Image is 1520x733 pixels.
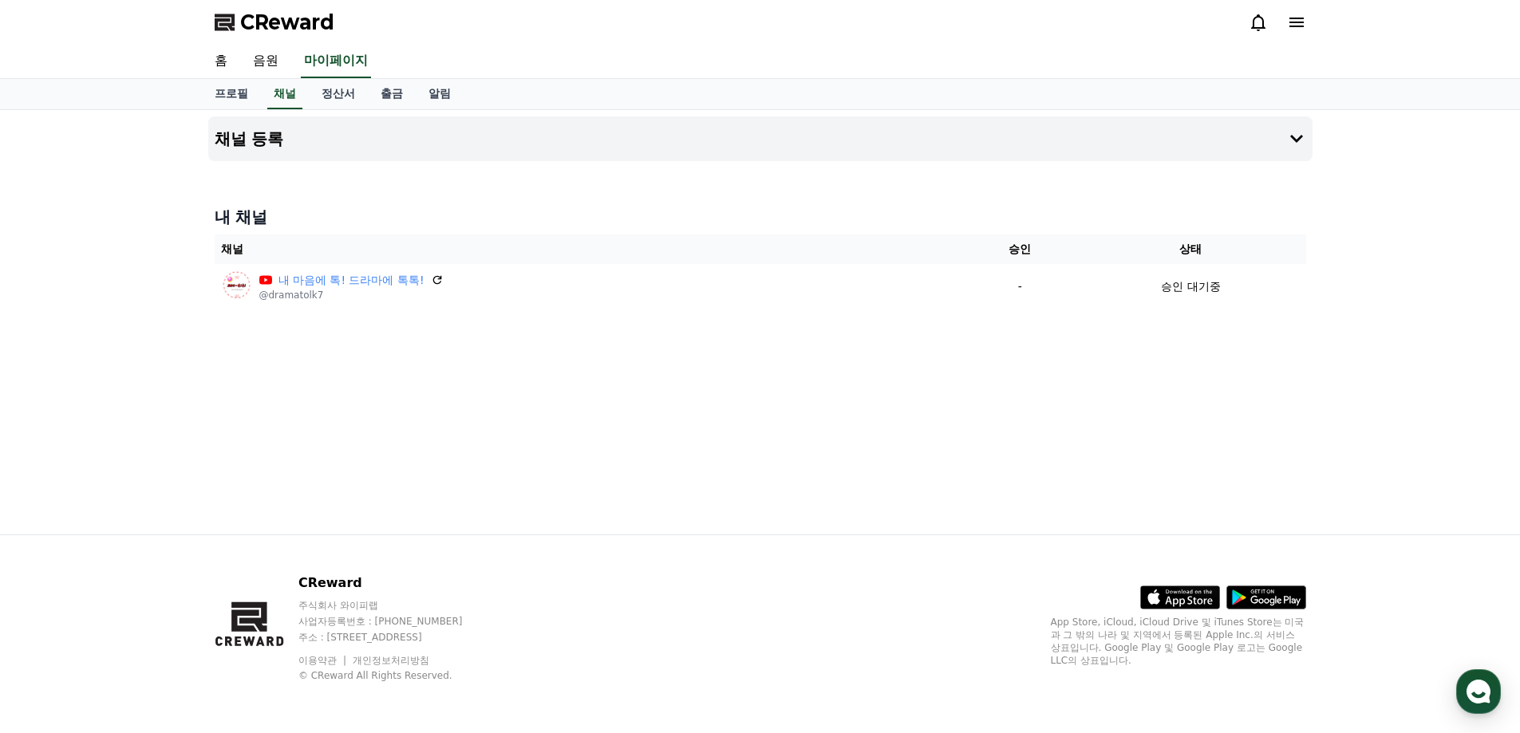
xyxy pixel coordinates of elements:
a: CReward [215,10,334,35]
a: 정산서 [309,79,368,109]
th: 채널 [215,234,965,264]
p: @dramatolk7 [259,289,444,301]
p: - [970,278,1069,295]
a: 알림 [416,79,464,109]
th: 승인 [964,234,1076,264]
p: 주소 : [STREET_ADDRESS] [298,631,493,644]
a: 음원 [240,45,291,78]
a: 프로필 [202,79,261,109]
p: 승인 대기중 [1161,278,1220,295]
a: 마이페이지 [301,45,371,78]
p: App Store, iCloud, iCloud Drive 및 iTunes Store는 미국과 그 밖의 나라 및 지역에서 등록된 Apple Inc.의 서비스 상표입니다. Goo... [1051,616,1306,667]
a: 이용약관 [298,655,349,666]
p: 주식회사 와이피랩 [298,599,493,612]
p: CReward [298,573,493,593]
button: 채널 등록 [208,116,1313,161]
a: 채널 [267,79,302,109]
h4: 내 채널 [215,206,1306,228]
p: 사업자등록번호 : [PHONE_NUMBER] [298,615,493,628]
p: © CReward All Rights Reserved. [298,669,493,682]
a: 내 마음에 톡! 드라마에 톡톡! [278,272,424,289]
a: 출금 [368,79,416,109]
th: 상태 [1076,234,1305,264]
img: 내 마음에 톡! 드라마에 톡톡! [221,270,253,302]
a: 개인정보처리방침 [353,655,429,666]
h4: 채널 등록 [215,130,284,148]
a: 홈 [202,45,240,78]
span: CReward [240,10,334,35]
